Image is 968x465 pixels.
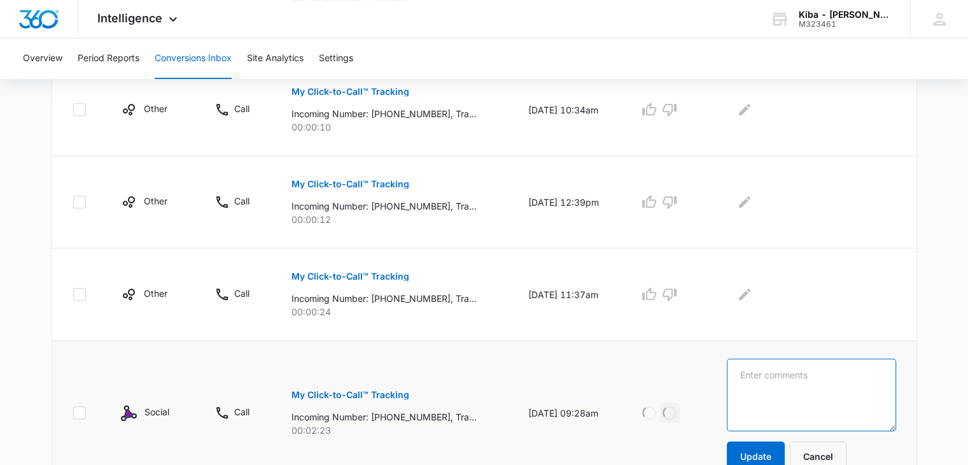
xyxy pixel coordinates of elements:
p: 00:00:10 [291,120,498,134]
button: Edit Comments [734,192,755,212]
div: account id [799,20,892,29]
p: Call [234,102,249,115]
button: My Click-to-Call™ Tracking [291,261,409,292]
p: Social [144,405,169,418]
td: [DATE] 12:39pm [512,156,623,248]
p: Other [144,102,167,115]
p: 00:00:12 [291,213,498,226]
p: Incoming Number: [PHONE_NUMBER], Tracking Number: [PHONE_NUMBER], Ring To: [PHONE_NUMBER], Caller... [291,410,477,424]
p: Other [144,194,167,208]
p: Incoming Number: [PHONE_NUMBER], Tracking Number: [PHONE_NUMBER], Ring To: [PHONE_NUMBER], Caller... [291,199,477,213]
span: Intelligence [97,11,162,25]
button: My Click-to-Call™ Tracking [291,169,409,199]
p: Call [234,287,249,300]
p: Call [234,405,249,418]
button: My Click-to-Call™ Tracking [291,380,409,410]
button: My Click-to-Call™ Tracking [291,76,409,107]
p: 00:00:24 [291,305,498,318]
p: Incoming Number: [PHONE_NUMBER], Tracking Number: [PHONE_NUMBER], Ring To: [PHONE_NUMBER], Caller... [291,107,477,120]
p: My Click-to-Call™ Tracking [291,272,409,281]
p: My Click-to-Call™ Tracking [291,87,409,96]
td: [DATE] 11:37am [512,248,623,341]
p: My Click-to-Call™ Tracking [291,390,409,399]
button: Period Reports [78,38,139,79]
p: Call [234,194,249,208]
td: [DATE] 10:34am [512,64,623,156]
button: Edit Comments [734,284,755,304]
div: account name [799,10,892,20]
button: Settings [319,38,353,79]
p: Incoming Number: [PHONE_NUMBER], Tracking Number: [PHONE_NUMBER], Ring To: [PHONE_NUMBER], Caller... [291,292,477,305]
button: Site Analytics [247,38,304,79]
button: Edit Comments [734,99,755,120]
p: 00:02:23 [291,424,498,437]
p: My Click-to-Call™ Tracking [291,180,409,189]
button: Overview [23,38,62,79]
p: Other [144,287,167,300]
button: Conversions Inbox [155,38,232,79]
